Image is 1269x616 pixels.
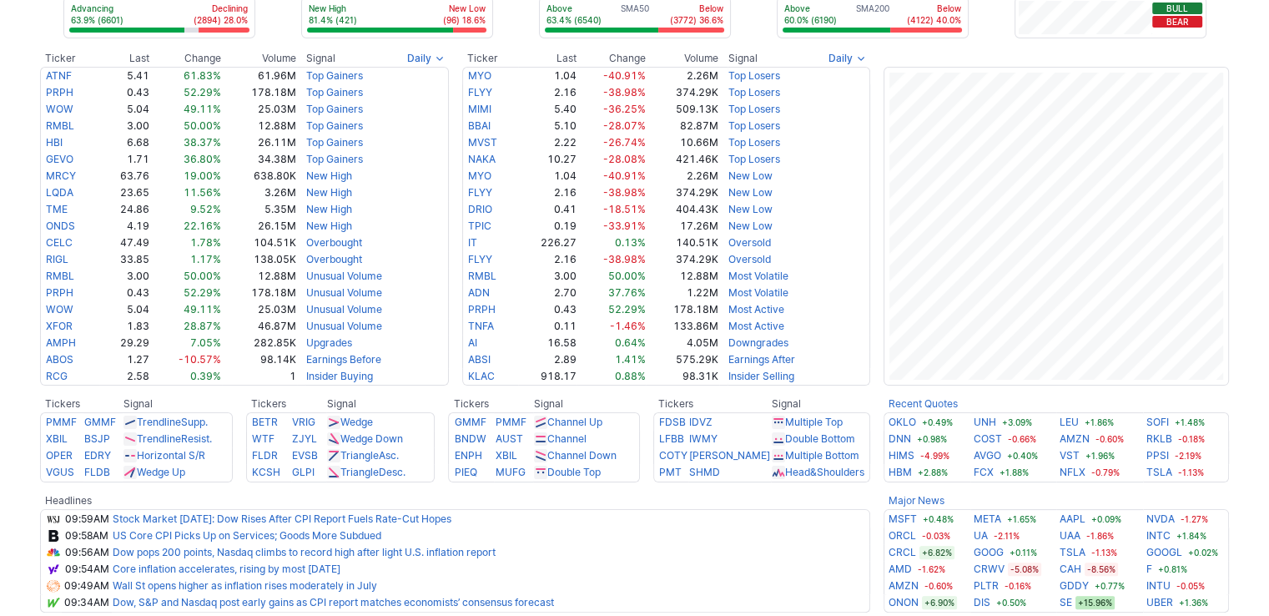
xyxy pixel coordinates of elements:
[974,594,990,611] a: DIS
[46,320,73,332] a: XFOR
[646,168,719,184] td: 2.26M
[518,134,577,151] td: 2.22
[518,268,577,285] td: 3.00
[468,119,491,132] a: BBAI
[46,203,68,215] a: TME
[646,201,719,218] td: 404.43K
[785,449,859,462] a: Multiple Bottom
[46,153,73,165] a: GEVO
[222,151,298,168] td: 34.38M
[889,494,944,507] a: Major News
[306,220,352,232] a: New High
[137,432,212,445] a: TrendlineResist.
[468,353,491,366] a: ABSI
[222,134,298,151] td: 26.11M
[468,103,491,115] a: MIMI
[784,14,837,26] p: 60.0% (6190)
[1060,464,1085,481] a: NFLX
[689,416,713,428] a: IDVZ
[46,86,73,98] a: PRPH
[646,151,719,168] td: 421.46K
[518,251,577,268] td: 2.16
[99,168,149,184] td: 63.76
[614,236,645,249] span: 0.13%
[454,432,486,445] a: BNDW
[646,251,719,268] td: 374.29K
[602,203,645,215] span: -18.51%
[646,118,719,134] td: 82.87M
[46,186,73,199] a: LQDA
[889,561,912,578] a: AMD
[468,203,492,215] a: DRIO
[659,466,682,478] a: PMT
[292,432,317,445] a: ZJYL
[113,512,451,525] a: Stock Market [DATE]: Dow Rises After CPI Report Fuels Rate-Cut Hopes
[728,320,784,332] a: Most Active
[728,253,771,265] a: Oversold
[46,253,68,265] a: RIGL
[468,253,492,265] a: FLYY
[309,14,357,26] p: 81.4% (421)
[46,416,77,428] a: PMMF
[518,101,577,118] td: 5.40
[728,236,771,249] a: Oversold
[728,203,773,215] a: New Low
[889,431,911,447] a: DNN
[309,3,357,14] p: New High
[46,466,74,478] a: VGUS
[728,136,780,149] a: Top Losers
[824,50,870,67] button: Signals interval
[46,336,76,349] a: AMPH
[974,447,1001,464] a: AVGO
[222,84,298,101] td: 178.18M
[670,14,723,26] p: (3772) 36.6%
[113,529,381,542] a: US Core CPI Picks Up on Services; Goods More Subdued
[222,168,298,184] td: 638.80K
[728,270,788,282] a: Most Volatile
[306,103,363,115] a: Top Gainers
[889,578,919,594] a: AMZN
[292,416,315,428] a: VRIG
[468,136,497,149] a: MVST
[184,153,221,165] span: 36.80%
[306,169,352,182] a: New High
[728,303,784,316] a: Most Active
[46,169,76,182] a: MRCY
[443,3,486,14] p: New Low
[190,236,221,249] span: 1.78%
[468,236,477,249] a: IT
[184,186,221,199] span: 11.56%
[889,511,917,528] a: MSFT
[137,416,208,428] a: TrendlineSupp.
[222,301,298,318] td: 25.03M
[306,303,382,316] a: Unusual Volume
[99,268,149,285] td: 3.00
[306,203,352,215] a: New High
[974,528,988,544] a: UA
[99,235,149,251] td: 47.49
[46,69,72,82] a: ATNF
[184,119,221,132] span: 50.00%
[974,464,994,481] a: FCX
[252,449,278,462] a: FLDR
[468,320,494,332] a: TNFA
[785,416,843,428] a: Multiple Top
[889,397,958,410] a: Recent Quotes
[728,186,773,199] a: New Low
[689,466,720,478] a: SHMD
[728,52,758,65] span: Signal
[728,336,788,349] a: Downgrades
[137,432,181,445] span: Trendline
[907,14,961,26] p: (4122) 40.0%
[495,416,526,428] a: PMMF
[306,236,362,249] a: Overbought
[184,270,221,282] span: 50.00%
[646,301,719,318] td: 178.18M
[728,119,780,132] a: Top Losers
[184,86,221,98] span: 52.29%
[222,251,298,268] td: 138.05K
[468,270,496,282] a: RMBL
[974,431,1002,447] a: COST
[403,50,449,67] button: Signals interval
[728,353,795,366] a: Earnings After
